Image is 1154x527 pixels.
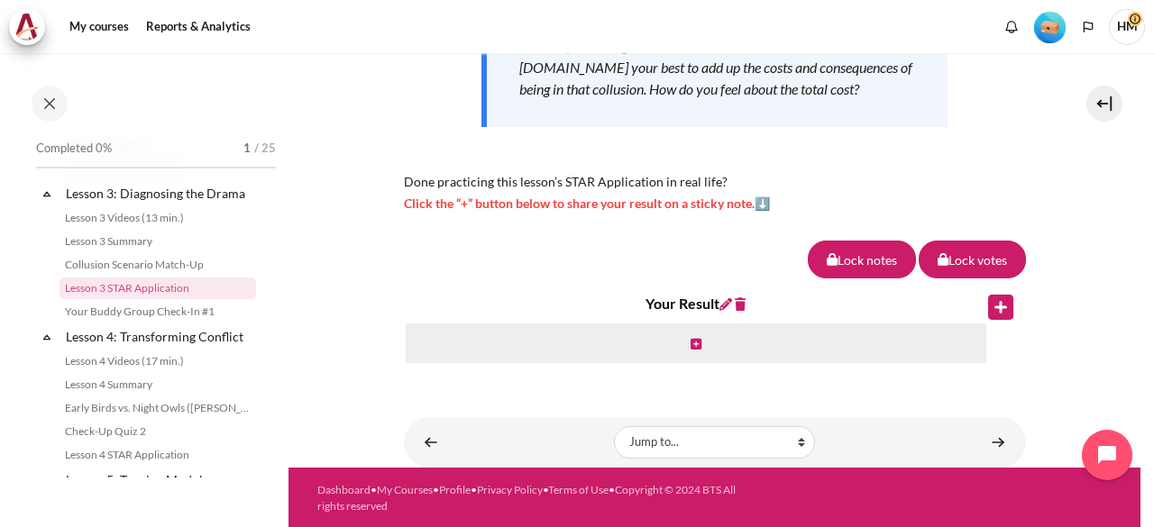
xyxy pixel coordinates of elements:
[404,195,770,211] span: Click the “+” button below to share your result on a sticky note.⬇️
[1027,10,1073,43] a: Level #1
[719,298,732,311] i: Edit this column
[1034,10,1066,43] div: Level #1
[63,324,256,349] a: Lesson 4: Transforming Conflict
[377,483,433,496] a: My Courses
[988,293,1013,322] i: Create new column
[519,59,912,97] em: [DOMAIN_NAME] your best to add up the costs and consequences of being in that collusion. How do y...
[63,9,135,45] a: My courses
[60,421,256,442] a: Check-Up Quiz 2
[63,181,256,205] a: Lesson 3: Diagnosing the Drama
[9,9,54,45] a: Architeck Architeck
[404,174,728,189] span: Done practicing this lesson’s STAR Application in real life?
[38,328,56,346] span: Collapse
[735,298,746,311] i: Delete this column
[439,483,471,496] a: Profile
[60,374,256,395] a: Lesson 4 Summary
[317,482,745,514] div: • • • • •
[60,277,256,299] a: Lesson 3 STAR Application
[38,185,56,203] span: Collapse
[413,424,449,459] a: ◄ Collusion Scenario Match-Up
[60,231,256,252] a: Lesson 3 Summary
[140,9,257,45] a: Reports & Analytics
[60,207,256,229] a: Lesson 3 Videos (13 min.)
[36,136,276,186] a: Completed 0% 1 / 25
[548,483,609,496] a: Terms of Use
[317,483,371,496] a: Dashboard
[243,140,251,158] span: 1
[60,254,256,276] a: Collusion Scenario Match-Up
[808,249,916,266] a: Lock notes
[919,249,1026,266] a: Lock votes
[477,483,543,496] a: Privacy Policy
[63,468,256,511] a: Lesson 5: Turning My Job Outward
[36,140,112,158] span: Completed 0%
[254,140,276,158] span: / 25
[60,350,256,372] a: Lesson 4 Videos (17 min.)
[808,241,916,278] button: Lock notes
[60,301,256,323] a: Your Buddy Group Check-In #1
[1075,14,1102,41] button: Languages
[919,241,1026,278] button: Lock votes
[980,424,1016,459] a: Your Buddy Group Check-In #1 ►
[404,293,988,314] h4: Your Result
[998,14,1025,41] div: Show notification window with no new notifications
[1109,9,1145,45] a: User menu
[60,444,256,466] a: Lesson 4 STAR Application
[60,397,256,419] a: Early Birds vs. Night Owls ([PERSON_NAME]'s Story)
[1034,12,1066,43] img: Level #1
[14,14,40,41] img: Architeck
[691,338,701,350] i: Create new note in this column
[1109,9,1145,45] span: HM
